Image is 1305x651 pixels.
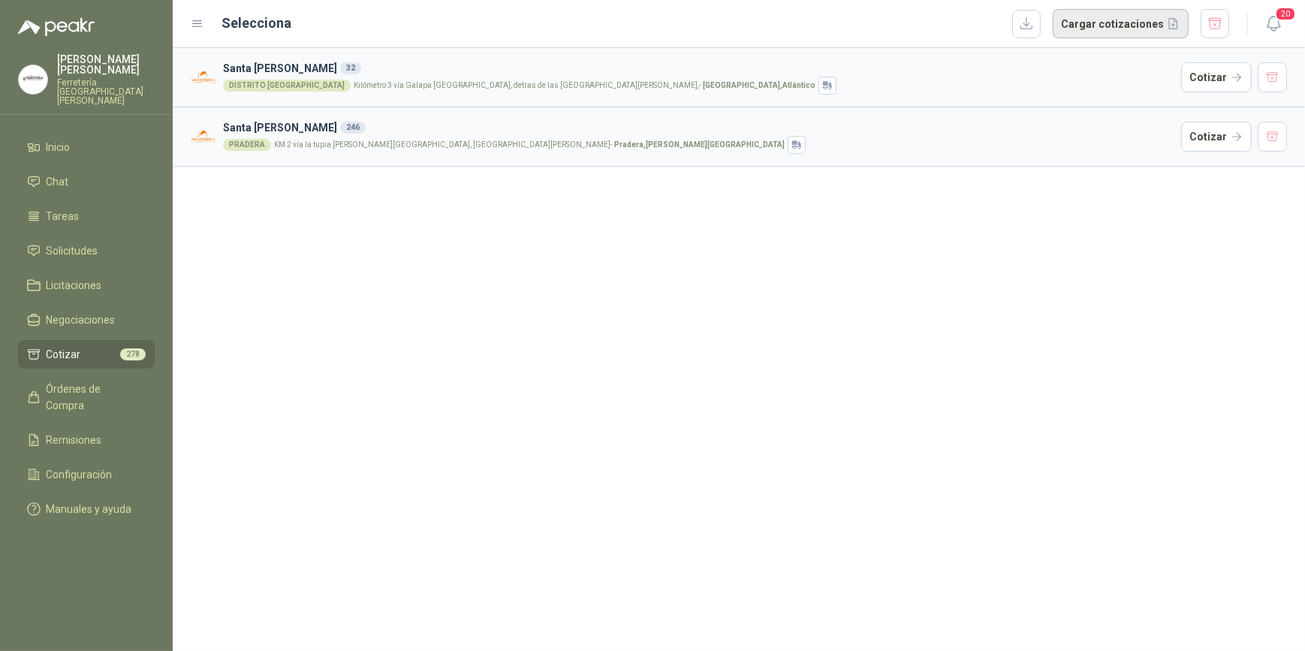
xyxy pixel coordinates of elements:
p: [PERSON_NAME] [PERSON_NAME] [57,54,155,75]
button: 20 [1260,11,1287,38]
a: Negociaciones [18,306,155,334]
span: Manuales y ayuda [47,501,132,517]
div: 32 [340,62,361,74]
a: Licitaciones [18,271,155,300]
a: Manuales y ayuda [18,495,155,523]
button: Cargar cotizaciones [1053,9,1189,39]
h3: Santa [PERSON_NAME] [223,60,1175,77]
div: 246 [340,122,366,134]
img: Company Logo [191,124,217,150]
button: Cotizar [1181,122,1252,152]
a: Configuración [18,460,155,489]
span: 278 [120,348,146,360]
span: Remisiones [47,432,102,448]
p: KM 2 vía la tupia [PERSON_NAME][GEOGRAPHIC_DATA], [GEOGRAPHIC_DATA][PERSON_NAME] - [274,141,785,149]
span: Órdenes de Compra [47,381,140,414]
span: Configuración [47,466,113,483]
img: Company Logo [191,65,217,91]
span: Solicitudes [47,243,98,259]
strong: [GEOGRAPHIC_DATA] , Atlántico [703,81,815,89]
strong: Pradera , [PERSON_NAME][GEOGRAPHIC_DATA] [614,140,785,149]
p: Ferretería [GEOGRAPHIC_DATA][PERSON_NAME] [57,78,155,105]
p: Kilómetro 3 vía Galapa [GEOGRAPHIC_DATA], detras de las [GEOGRAPHIC_DATA][PERSON_NAME], - [354,82,815,89]
h2: Selecciona [222,13,292,34]
span: Licitaciones [47,277,102,294]
img: Logo peakr [18,18,95,36]
span: Chat [47,173,69,190]
button: Cotizar [1181,62,1252,92]
span: Tareas [47,208,80,225]
a: Cotizar278 [18,340,155,369]
div: DISTRITO [GEOGRAPHIC_DATA] [223,80,351,92]
a: Remisiones [18,426,155,454]
span: Negociaciones [47,312,116,328]
h3: Santa [PERSON_NAME] [223,119,1175,136]
a: Órdenes de Compra [18,375,155,420]
span: Cotizar [47,346,81,363]
span: Inicio [47,139,71,155]
a: Inicio [18,133,155,161]
a: Solicitudes [18,237,155,265]
div: PRADERA [223,139,271,151]
a: Chat [18,167,155,196]
span: 20 [1275,7,1296,21]
img: Company Logo [19,65,47,94]
a: Tareas [18,202,155,231]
